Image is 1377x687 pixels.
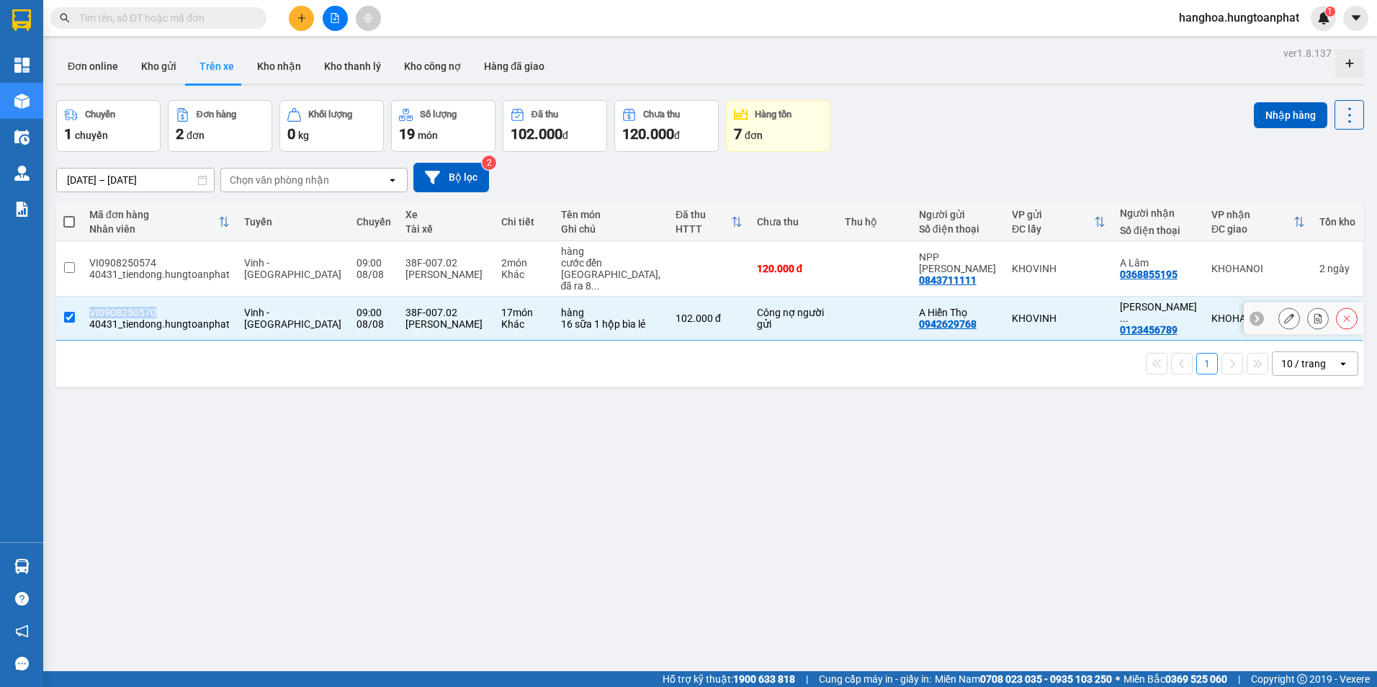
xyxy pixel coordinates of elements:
[1120,301,1197,324] div: Vân Nhân Nam Đàn
[1120,324,1178,336] div: 0123456789
[1319,263,1355,274] div: 2
[1120,207,1197,219] div: Người nhận
[15,657,29,670] span: message
[1350,12,1363,24] span: caret-down
[482,156,496,170] sup: 2
[1281,356,1326,371] div: 10 / trang
[85,109,115,120] div: Chuyến
[244,216,342,228] div: Tuyến
[472,49,556,84] button: Hàng đã giao
[197,109,236,120] div: Đơn hàng
[14,559,30,574] img: warehouse-icon
[405,223,487,235] div: Tài xế
[244,257,341,280] span: Vinh - [GEOGRAPHIC_DATA]
[399,125,415,143] span: 19
[501,318,546,330] div: Khác
[187,130,205,141] span: đơn
[1120,257,1197,269] div: A Lâm
[391,100,495,152] button: Số lượng19món
[726,100,830,152] button: Hàng tồn7đơn
[356,318,391,330] div: 08/08
[1325,6,1335,17] sup: 1
[1123,671,1227,687] span: Miền Bắc
[561,209,661,220] div: Tên món
[1005,203,1113,241] th: Toggle SortBy
[845,216,905,228] div: Thu hộ
[1343,6,1368,31] button: caret-down
[56,49,130,84] button: Đơn online
[1335,49,1364,78] div: Tạo kho hàng mới
[1120,225,1197,236] div: Số điện thoại
[819,671,931,687] span: Cung cấp máy in - giấy in:
[405,318,487,330] div: [PERSON_NAME]
[919,274,977,286] div: 0843711111
[89,209,218,220] div: Mã đơn hàng
[14,94,30,109] img: warehouse-icon
[935,671,1112,687] span: Miền Nam
[561,318,661,330] div: 16 sữa 1 hộp bìa lẻ
[176,125,184,143] span: 2
[1319,216,1355,228] div: Tồn kho
[1120,269,1178,280] div: 0368855195
[919,318,977,330] div: 0942629768
[668,203,750,241] th: Toggle SortBy
[56,100,161,152] button: Chuyến1chuyến
[89,318,230,330] div: 40431_tiendong.hungtoanphat
[12,9,31,31] img: logo-vxr
[591,280,600,292] span: ...
[14,202,30,217] img: solution-icon
[188,49,246,84] button: Trên xe
[1165,673,1227,685] strong: 0369 525 060
[643,109,680,120] div: Chưa thu
[168,100,272,152] button: Đơn hàng2đơn
[413,163,489,192] button: Bộ lọc
[1211,209,1293,220] div: VP nhận
[1204,203,1312,241] th: Toggle SortBy
[1337,358,1349,369] svg: open
[1297,674,1307,684] span: copyright
[14,130,30,145] img: warehouse-icon
[246,49,313,84] button: Kho nhận
[757,263,830,274] div: 120.000 đ
[405,269,487,280] div: [PERSON_NAME]
[1196,353,1218,374] button: 1
[308,109,352,120] div: Khối lượng
[561,223,661,235] div: Ghi chú
[405,209,487,220] div: Xe
[676,209,731,220] div: Đã thu
[1211,313,1305,324] div: KHOHANOI
[1238,671,1240,687] span: |
[1254,102,1327,128] button: Nhập hàng
[561,246,661,257] div: hàng
[279,100,384,152] button: Khối lượng0kg
[420,109,457,120] div: Số lượng
[755,109,791,120] div: Hàng tồn
[1116,676,1120,682] span: ⚪️
[405,257,487,269] div: 38F-007.02
[562,130,568,141] span: đ
[1278,307,1300,329] div: Sửa đơn hàng
[89,307,230,318] div: VI0908250570
[980,673,1112,685] strong: 0708 023 035 - 0935 103 250
[663,671,795,687] span: Hỗ trợ kỹ thuật:
[503,100,607,152] button: Đã thu102.000đ
[313,49,393,84] button: Kho thanh lý
[674,130,680,141] span: đ
[15,592,29,606] span: question-circle
[387,174,398,186] svg: open
[323,6,348,31] button: file-add
[1012,313,1105,324] div: KHOVINH
[734,125,742,143] span: 7
[14,166,30,181] img: warehouse-icon
[919,223,997,235] div: Số điện thoại
[561,257,661,292] div: cước đến hà nội, đã ra 8 tháng 8
[230,173,329,187] div: Chọn văn phòng nhận
[733,673,795,685] strong: 1900 633 818
[1012,223,1094,235] div: ĐC lấy
[356,6,381,31] button: aim
[757,216,830,228] div: Chưa thu
[418,130,438,141] span: món
[1211,223,1293,235] div: ĐC giao
[15,624,29,638] span: notification
[614,100,719,152] button: Chưa thu120.000đ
